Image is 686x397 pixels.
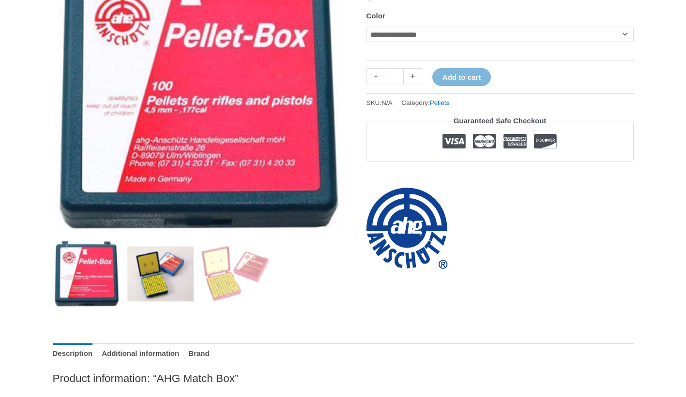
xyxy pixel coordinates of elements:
[366,97,393,109] span: SKU:
[127,240,194,307] img: AHG Match Box - Image 2
[450,114,550,128] legend: Guaranteed Safe Checkout
[188,343,209,364] a: Brand
[366,169,634,180] iframe: Customer reviews powered by Trustpilot
[404,68,422,85] a: +
[366,68,385,85] a: -
[102,343,179,364] a: Additional information
[53,240,120,307] img: AHG Match Box
[430,99,450,106] a: Pellets
[366,12,385,20] label: Color
[401,97,449,109] span: Category:
[385,68,404,85] input: Product quantity
[432,68,491,86] button: Add to cart
[201,240,269,307] img: AHG Match Box - Image 3
[381,99,393,106] span: N/A
[53,371,634,385] h2: Product information: “AHG Match Box”
[366,188,448,269] a: ahg-Anschütz
[53,343,93,364] a: Description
